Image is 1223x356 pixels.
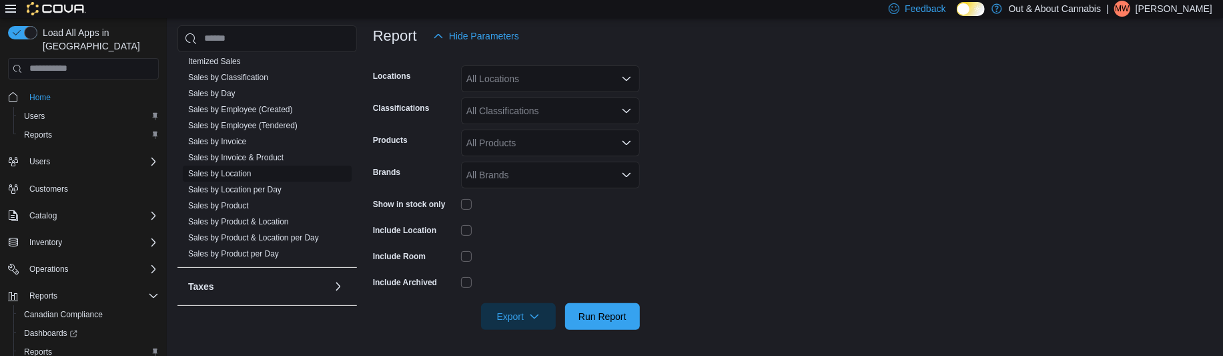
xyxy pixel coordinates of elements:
[373,277,437,288] label: Include Archived
[188,217,289,226] a: Sales by Product & Location
[373,199,446,210] label: Show in stock only
[24,154,55,170] button: Users
[24,234,67,250] button: Inventory
[19,127,57,143] a: Reports
[188,104,293,115] span: Sales by Employee (Created)
[19,108,50,124] a: Users
[188,88,236,99] span: Sales by Day
[29,291,57,301] span: Reports
[29,156,50,167] span: Users
[13,324,164,343] a: Dashboards
[373,135,408,146] label: Products
[1009,1,1102,17] p: Out & About Cannabis
[188,185,282,194] a: Sales by Location per Day
[24,111,45,122] span: Users
[188,89,236,98] a: Sales by Day
[957,2,985,16] input: Dark Mode
[428,23,524,49] button: Hide Parameters
[578,310,627,323] span: Run Report
[188,233,319,242] a: Sales by Product & Location per Day
[3,152,164,171] button: Users
[188,280,328,293] button: Taxes
[373,71,411,81] label: Locations
[188,121,298,130] a: Sales by Employee (Tendered)
[373,225,436,236] label: Include Location
[24,180,159,197] span: Customers
[188,57,241,66] a: Itemized Sales
[188,184,282,195] span: Sales by Location per Day
[3,260,164,279] button: Operations
[29,210,57,221] span: Catalog
[3,179,164,198] button: Customers
[188,216,289,227] span: Sales by Product & Location
[24,154,159,170] span: Users
[621,73,632,84] button: Open list of options
[3,87,164,107] button: Home
[13,305,164,324] button: Canadian Compliance
[489,303,548,330] span: Export
[19,307,159,323] span: Canadian Compliance
[188,153,284,162] a: Sales by Invoice & Product
[27,2,86,15] img: Cova
[373,103,430,114] label: Classifications
[24,89,159,106] span: Home
[24,288,159,304] span: Reports
[621,170,632,180] button: Open list of options
[19,325,159,341] span: Dashboards
[29,184,68,194] span: Customers
[177,37,357,267] div: Sales
[449,29,519,43] span: Hide Parameters
[188,201,249,210] a: Sales by Product
[1114,1,1130,17] div: Mark Wolk
[188,137,246,146] a: Sales by Invoice
[188,136,246,147] span: Sales by Invoice
[29,92,51,103] span: Home
[13,107,164,126] button: Users
[37,26,159,53] span: Load All Apps in [GEOGRAPHIC_DATA]
[188,56,241,67] span: Itemized Sales
[24,234,159,250] span: Inventory
[29,264,69,275] span: Operations
[481,303,556,330] button: Export
[188,105,293,114] a: Sales by Employee (Created)
[905,2,945,15] span: Feedback
[188,152,284,163] span: Sales by Invoice & Product
[3,206,164,225] button: Catalog
[621,138,632,148] button: Open list of options
[24,261,74,277] button: Operations
[24,130,52,140] span: Reports
[24,208,159,224] span: Catalog
[19,325,83,341] a: Dashboards
[188,248,279,259] span: Sales by Product per Day
[3,233,164,252] button: Inventory
[24,288,63,304] button: Reports
[373,28,417,44] h3: Report
[19,127,159,143] span: Reports
[188,169,252,178] a: Sales by Location
[24,208,62,224] button: Catalog
[19,307,108,323] a: Canadian Compliance
[24,261,159,277] span: Operations
[373,251,426,262] label: Include Room
[1136,1,1212,17] p: [PERSON_NAME]
[565,303,640,330] button: Run Report
[1115,1,1129,17] span: MW
[188,249,279,258] a: Sales by Product per Day
[373,167,400,178] label: Brands
[1106,1,1109,17] p: |
[24,309,103,320] span: Canadian Compliance
[188,232,319,243] span: Sales by Product & Location per Day
[13,126,164,144] button: Reports
[24,90,56,106] a: Home
[188,280,214,293] h3: Taxes
[188,73,268,82] a: Sales by Classification
[24,328,77,339] span: Dashboards
[3,287,164,305] button: Reports
[19,108,159,124] span: Users
[621,106,632,116] button: Open list of options
[24,181,73,197] a: Customers
[330,279,346,295] button: Taxes
[188,72,268,83] span: Sales by Classification
[29,237,62,248] span: Inventory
